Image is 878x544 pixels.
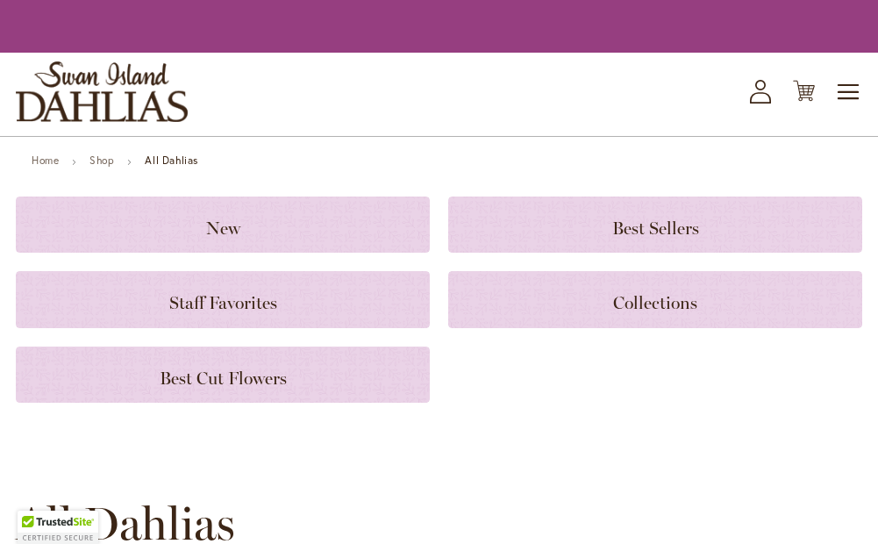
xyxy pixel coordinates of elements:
[16,347,430,403] a: Best Cut Flowers
[613,292,697,313] span: Collections
[32,154,59,167] a: Home
[89,154,114,167] a: Shop
[16,197,430,253] a: New
[145,154,198,167] strong: All Dahlias
[160,368,287,389] span: Best Cut Flowers
[448,271,862,327] a: Collections
[448,197,862,253] a: Best Sellers
[169,292,277,313] span: Staff Favorites
[612,218,699,239] span: Best Sellers
[18,511,98,544] div: TrustedSite Certified
[16,61,188,122] a: store logo
[206,218,240,239] span: New
[16,271,430,327] a: Staff Favorites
